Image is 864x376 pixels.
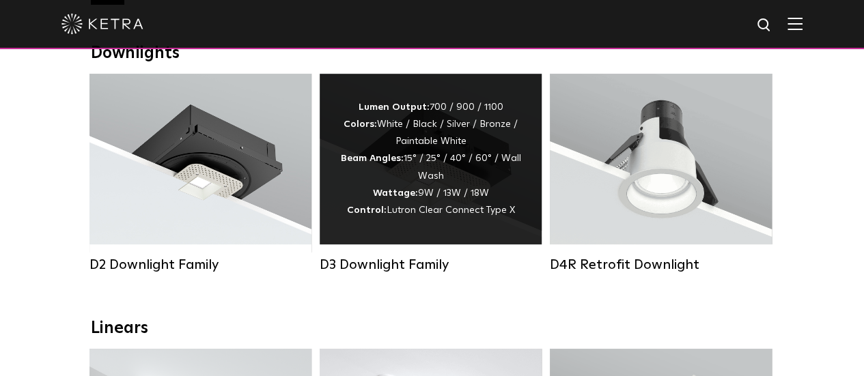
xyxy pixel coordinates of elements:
strong: Wattage: [373,188,418,198]
a: D2 Downlight Family Lumen Output:1200Colors:White / Black / Gloss Black / Silver / Bronze / Silve... [89,74,311,273]
img: ketra-logo-2019-white [61,14,143,34]
div: D2 Downlight Family [89,257,311,273]
div: D4R Retrofit Downlight [550,257,772,273]
img: search icon [756,17,773,34]
img: Hamburger%20Nav.svg [788,17,803,30]
div: Downlights [91,44,774,63]
a: D3 Downlight Family Lumen Output:700 / 900 / 1100Colors:White / Black / Silver / Bronze / Paintab... [320,74,542,273]
strong: Beam Angles: [341,154,404,163]
a: D4R Retrofit Downlight Lumen Output:800Colors:White / BlackBeam Angles:15° / 25° / 40° / 60°Watta... [550,74,772,273]
strong: Colors: [344,119,377,129]
strong: Control: [347,205,387,215]
div: 700 / 900 / 1100 White / Black / Silver / Bronze / Paintable White 15° / 25° / 40° / 60° / Wall W... [340,99,521,219]
div: Linears [91,319,774,338]
div: D3 Downlight Family [320,257,542,273]
strong: Lumen Output: [359,102,430,112]
span: Lutron Clear Connect Type X [387,205,515,215]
